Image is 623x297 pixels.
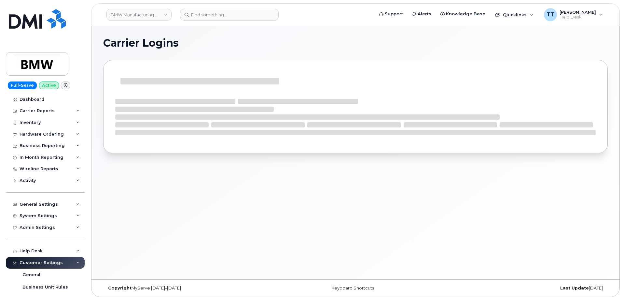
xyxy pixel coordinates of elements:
strong: Copyright [108,286,132,290]
span: Carrier Logins [103,38,179,48]
a: Keyboard Shortcuts [331,286,374,290]
strong: Last Update [560,286,589,290]
div: [DATE] [439,286,608,291]
div: MyServe [DATE]–[DATE] [103,286,271,291]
